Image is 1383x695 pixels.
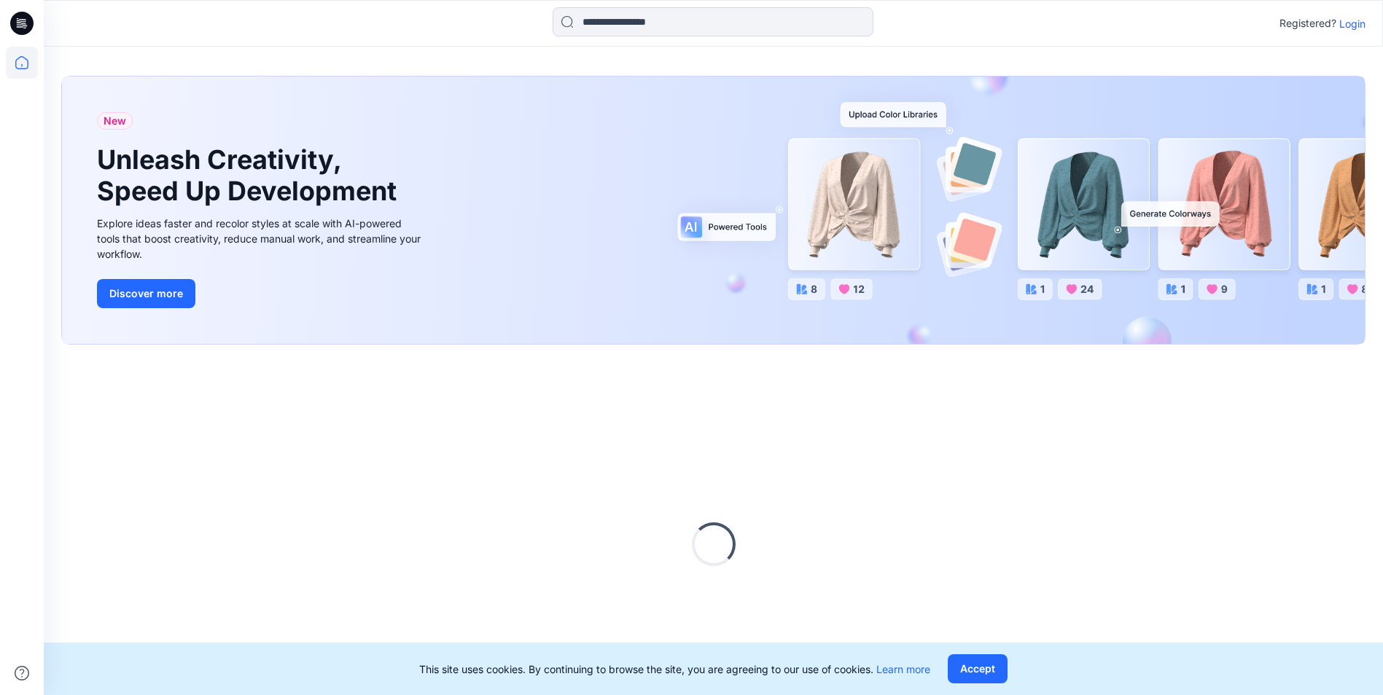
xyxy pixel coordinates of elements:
h1: Unleash Creativity, Speed Up Development [97,144,403,207]
p: Registered? [1279,15,1336,32]
p: This site uses cookies. By continuing to browse the site, you are agreeing to our use of cookies. [419,661,930,677]
a: Discover more [97,279,425,308]
button: Accept [948,654,1008,683]
button: Discover more [97,279,195,308]
p: Login [1339,16,1366,31]
span: New [104,112,126,130]
a: Learn more [876,663,930,675]
div: Explore ideas faster and recolor styles at scale with AI-powered tools that boost creativity, red... [97,216,425,262]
